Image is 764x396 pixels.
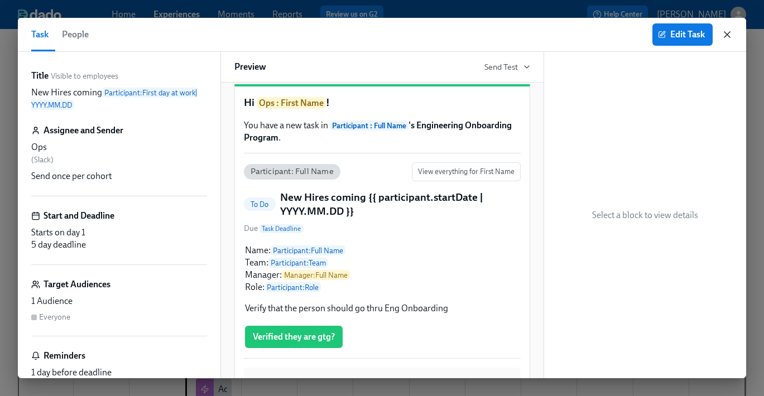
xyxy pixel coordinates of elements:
[244,120,512,143] strong: 's Engineering Onboarding Program
[280,190,521,219] h5: New Hires coming {{ participant.startDate | YYYY.MM.DD }}
[31,141,207,153] div: Ops
[244,200,276,209] span: To Do
[31,86,207,111] p: New Hires coming
[31,88,197,110] span: Participant : First day at work | YYYY.MM.DD
[62,27,89,42] span: People
[244,223,303,234] span: Due
[31,239,86,250] span: 5 day deadline
[330,120,409,131] span: Participant : Full Name
[257,97,326,109] span: Ops : First Name
[418,166,515,177] span: View everything for First Name
[31,27,49,42] span: Task
[652,23,713,46] button: Edit Task
[234,61,266,73] h6: Preview
[412,162,521,181] button: View everything for First Name
[544,52,747,378] div: Select a block to view details
[244,243,521,316] div: Name:Participant:Full Name Team:Participant:Team Manager:Manager:Full Name Role:Participant:Role ...
[244,167,340,176] span: Participant: Full Name
[260,224,303,233] span: Task Deadline
[51,71,118,81] span: Visible to employees
[31,295,207,307] div: 1 Audience
[244,325,521,349] div: Verified they are gtg?
[44,350,85,362] h6: Reminders
[31,155,54,165] span: ( Slack )
[31,70,49,82] label: Title
[244,119,521,144] p: You have a new task in .
[31,366,207,379] div: 1 day before deadline
[244,95,521,110] h1: Hi !
[484,61,530,73] button: Send Test
[44,278,110,291] h6: Target Audiences
[660,29,705,40] span: Edit Task
[39,312,70,322] div: Everyone
[44,210,114,222] h6: Start and Deadline
[31,170,207,182] div: Send once per cohort
[44,124,123,137] h6: Assignee and Sender
[31,226,207,239] div: Starts on day 1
